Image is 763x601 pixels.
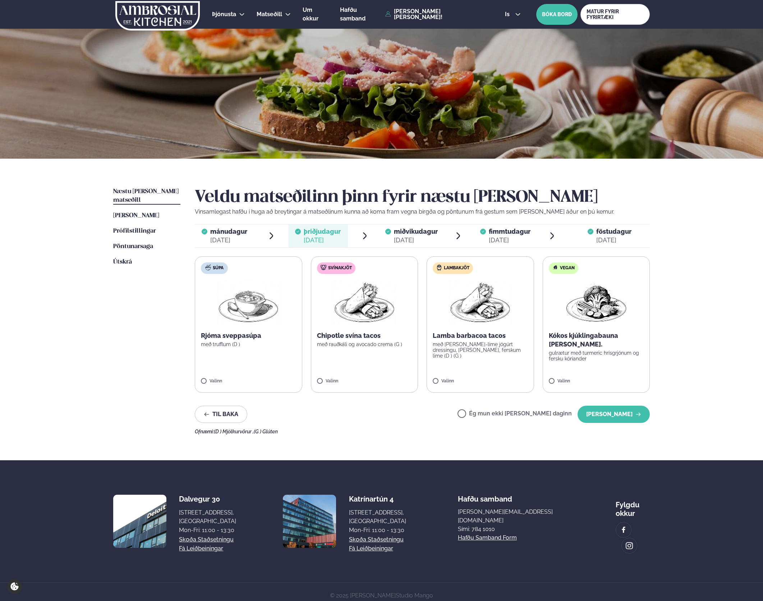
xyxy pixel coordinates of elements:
[304,228,341,235] span: þriðjudagur
[179,495,236,503] div: Dalvegur 30
[396,592,433,599] a: Studio Mango
[625,542,633,550] img: image alt
[449,280,512,326] img: Wraps.png
[303,6,318,22] span: Um okkur
[349,495,406,503] div: Katrínartún 4
[195,187,650,208] h2: Veldu matseðilinn þinn fyrir næstu [PERSON_NAME]
[113,228,156,234] span: Prófílstillingar
[560,265,575,271] span: Vegan
[549,350,644,362] p: gulrætur með turmeric hrísgrjónum og fersku kóríander
[616,522,631,537] a: image alt
[349,508,406,526] div: [STREET_ADDRESS], [GEOGRAPHIC_DATA]
[113,259,132,265] span: Útskrá
[113,188,179,203] span: Næstu [PERSON_NAME] matseðill
[433,341,528,359] p: með [PERSON_NAME]-lime jógúrt dressingu, [PERSON_NAME], ferskum lime (D ) (G )
[536,4,578,25] button: BÓKA BORÐ
[317,341,412,347] p: með rauðkáli og avocado crema (G )
[349,526,406,535] div: Mon-Fri: 11:00 - 13:30
[505,11,512,17] span: is
[113,495,166,548] img: image alt
[283,495,336,548] img: image alt
[349,544,393,553] a: Fá leiðbeiningar
[115,1,201,31] img: logo
[113,258,132,266] a: Útskrá
[580,4,650,25] a: MATUR FYRIR FYRIRTÆKI
[549,331,644,349] p: Kókos kjúklingabauna [PERSON_NAME].
[330,592,433,599] span: © 2025 [PERSON_NAME]
[113,211,159,220] a: [PERSON_NAME]
[489,228,530,235] span: fimmtudagur
[257,10,282,19] a: Matseðill
[179,535,234,544] a: Skoða staðsetningu
[565,280,628,326] img: Vegan.png
[622,538,637,553] a: image alt
[328,265,352,271] span: Svínakjöt
[179,544,223,553] a: Fá leiðbeiningar
[616,495,650,518] div: Fylgdu okkur
[394,228,438,235] span: miðvikudagur
[552,265,558,270] img: Vegan.svg
[212,11,236,18] span: Þjónusta
[385,9,488,20] a: [PERSON_NAME] [PERSON_NAME]!
[303,6,328,23] a: Um okkur
[210,236,247,244] div: [DATE]
[113,243,153,250] span: Pöntunarsaga
[195,429,650,434] div: Ofnæmi:
[444,265,469,271] span: Lambakjöt
[7,579,22,594] a: Cookie settings
[179,508,236,526] div: [STREET_ADDRESS], [GEOGRAPHIC_DATA]
[458,534,517,542] a: Hafðu samband form
[340,6,382,23] a: Hafðu samband
[210,228,247,235] span: mánudagur
[113,227,156,236] a: Prófílstillingar
[214,429,254,434] span: (D ) Mjólkurvörur ,
[321,265,326,270] img: pork.svg
[458,525,564,534] p: Sími: 784 1010
[394,236,438,244] div: [DATE]
[113,242,153,251] a: Pöntunarsaga
[596,236,631,244] div: [DATE]
[578,406,650,423] button: [PERSON_NAME]
[596,228,631,235] span: föstudagur
[113,213,159,219] span: [PERSON_NAME]
[458,489,512,503] span: Hafðu samband
[257,11,282,18] span: Matseðill
[304,236,341,244] div: [DATE]
[205,265,211,270] img: soup.svg
[499,11,526,17] button: is
[113,187,180,205] a: Næstu [PERSON_NAME] matseðill
[179,526,236,535] div: Mon-Fri: 11:00 - 13:30
[201,341,296,347] p: með trufflum (D )
[340,6,366,22] span: Hafðu samband
[254,429,278,434] span: (G ) Glúten
[620,526,628,534] img: image alt
[217,280,280,326] img: Soup.png
[195,208,650,216] p: Vinsamlegast hafðu í huga að breytingar á matseðlinum kunna að koma fram vegna birgða og pöntunum...
[213,265,224,271] span: Súpa
[458,508,564,525] a: [PERSON_NAME][EMAIL_ADDRESS][DOMAIN_NAME]
[333,280,396,326] img: Wraps.png
[195,406,247,423] button: Til baka
[317,331,412,340] p: Chipotle svína tacos
[489,236,530,244] div: [DATE]
[349,535,404,544] a: Skoða staðsetningu
[433,331,528,340] p: Lamba barbacoa tacos
[436,265,442,270] img: Lamb.svg
[212,10,236,19] a: Þjónusta
[201,331,296,340] p: Rjóma sveppasúpa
